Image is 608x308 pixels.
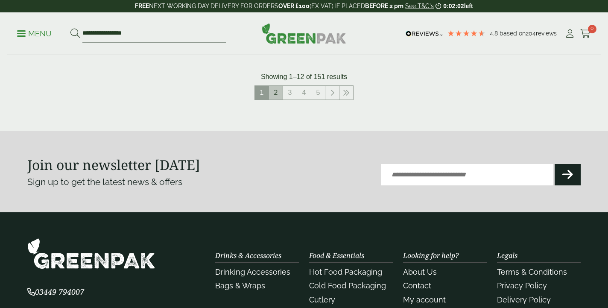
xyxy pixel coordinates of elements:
[405,3,434,9] a: See T&C's
[27,287,84,297] span: 03449 794007
[500,30,526,37] span: Based on
[311,86,325,100] a: 5
[497,281,547,290] a: Privacy Policy
[283,86,297,100] a: 3
[588,25,596,33] span: 0
[365,3,403,9] strong: BEFORE 2 pm
[27,238,155,269] img: GreenPak Supplies
[497,267,567,276] a: Terms & Conditions
[564,29,575,38] i: My Account
[309,295,335,304] a: Cutlery
[580,27,591,40] a: 0
[17,29,52,39] p: Menu
[309,281,386,290] a: Cold Food Packaging
[215,281,265,290] a: Bags & Wraps
[580,29,591,38] i: Cart
[269,86,283,100] a: 2
[536,30,557,37] span: reviews
[261,72,347,82] p: Showing 1–12 of 151 results
[135,3,149,9] strong: FREE
[297,86,311,100] a: 4
[278,3,310,9] strong: OVER £100
[497,295,551,304] a: Delivery Policy
[490,30,500,37] span: 4.8
[27,288,84,296] a: 03449 794007
[406,31,443,37] img: REVIEWS.io
[526,30,536,37] span: 204
[464,3,473,9] span: left
[403,267,437,276] a: About Us
[447,29,485,37] div: 4.79 Stars
[403,281,431,290] a: Contact
[403,295,446,304] a: My account
[309,267,382,276] a: Hot Food Packaging
[443,3,464,9] span: 0:02:02
[215,267,290,276] a: Drinking Accessories
[17,29,52,37] a: Menu
[27,155,200,174] strong: Join our newsletter [DATE]
[255,86,269,100] span: 1
[27,175,276,189] p: Sign up to get the latest news & offers
[262,23,346,44] img: GreenPak Supplies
